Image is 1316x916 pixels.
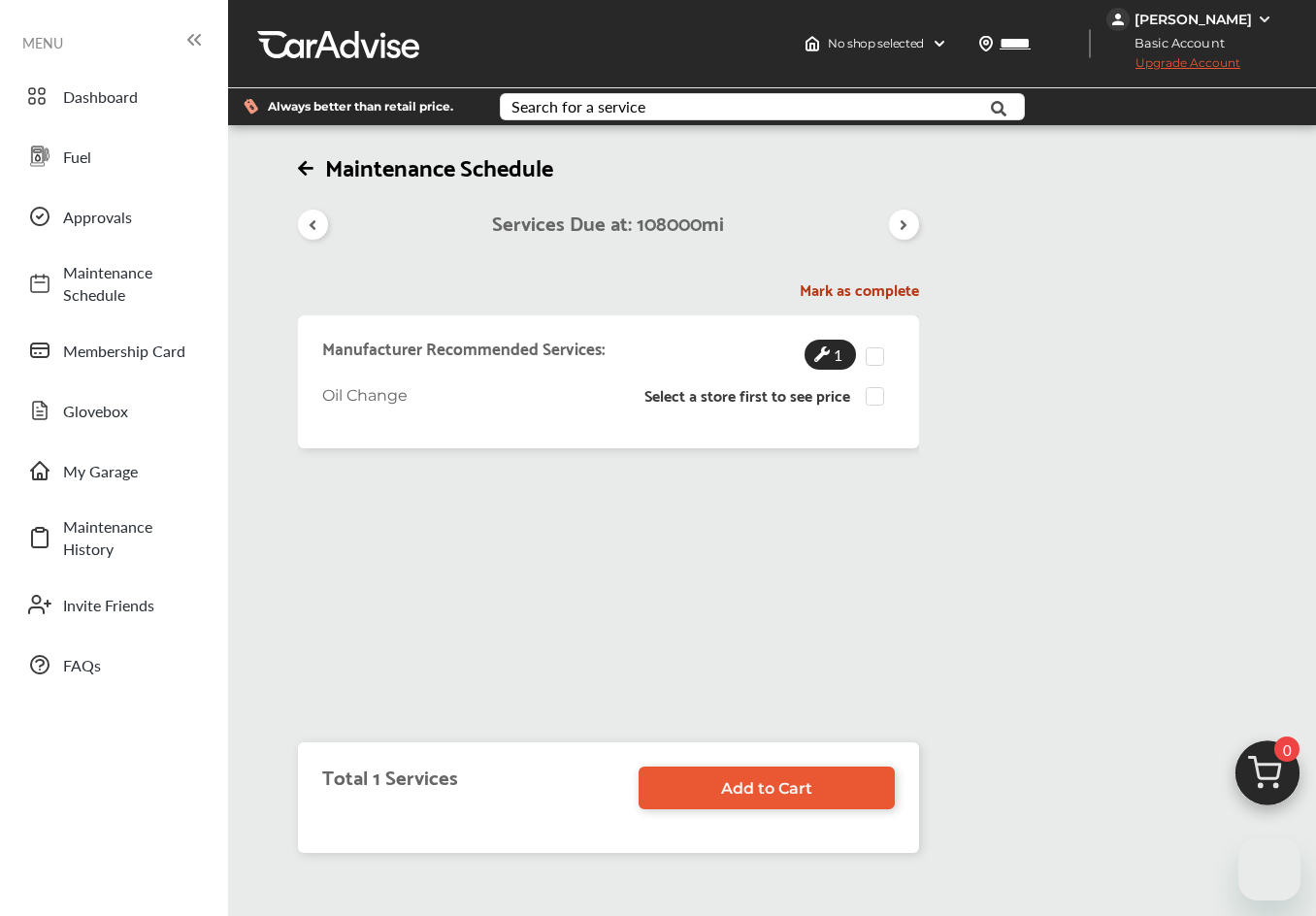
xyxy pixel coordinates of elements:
span: Maintenance Schedule [63,261,199,306]
h3: Total 1 Services [322,764,458,794]
a: Membership Card [17,325,209,376]
a: Approvals [17,191,209,242]
img: dollor_label_vector.a70140d1.svg [244,98,258,114]
span: Dashboard [63,85,199,108]
img: WGsFRI8htEPBVLJbROoPRyZpYNWhNONpIPPETTm6eUC0GeLEiAAAAAElFTkSuQmCC [1257,12,1272,27]
span: My Garage [63,460,199,482]
a: Dashboard [17,71,209,121]
h3: Services Due at: 108000 mi [492,210,724,235]
p: Select a store first to see price [644,386,850,404]
h1: Maintenance Schedule [298,151,919,181]
h5: Mark as complete [298,279,919,300]
iframe: Button to launch messaging window [1238,838,1300,900]
a: Fuel [17,131,209,181]
img: header-home-logo.8d720a4f.svg [805,36,820,51]
span: Approvals [63,206,199,228]
span: FAQs [63,654,199,676]
span: Upgrade Account [1106,55,1240,80]
img: jVpblrzwTbfkPYzPPzSLxeg0AAAAASUVORK5CYII= [1106,8,1130,31]
a: FAQs [17,639,209,690]
img: location_vector.a44bc228.svg [978,36,994,51]
span: MENU [22,35,63,50]
span: Maintenance History [63,515,199,560]
a: My Garage [17,445,209,496]
h4: Manufacturer Recommended Services: [322,337,606,360]
span: No shop selected [828,36,924,51]
a: Maintenance History [17,506,209,570]
span: 1 [830,340,846,370]
span: Oil Change [322,386,408,405]
span: Fuel [63,146,199,168]
a: Glovebox [17,385,209,436]
div: Search for a service [511,99,645,114]
div: [PERSON_NAME] [1135,11,1252,28]
img: header-divider.bc55588e.svg [1089,29,1091,58]
span: Add to Cart [721,779,812,798]
img: header-down-arrow.9dd2ce7d.svg [932,36,947,51]
span: Basic Account [1108,33,1239,53]
img: cart_icon.3d0951e8.svg [1221,732,1314,825]
span: Membership Card [63,340,199,362]
span: 0 [1274,736,1300,762]
span: Invite Friends [63,594,199,616]
span: Always better than retail price. [268,101,453,113]
a: Maintenance Schedule [17,251,209,315]
span: Glovebox [63,400,199,422]
a: Invite Friends [17,579,209,630]
a: Add to Cart [639,767,895,809]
